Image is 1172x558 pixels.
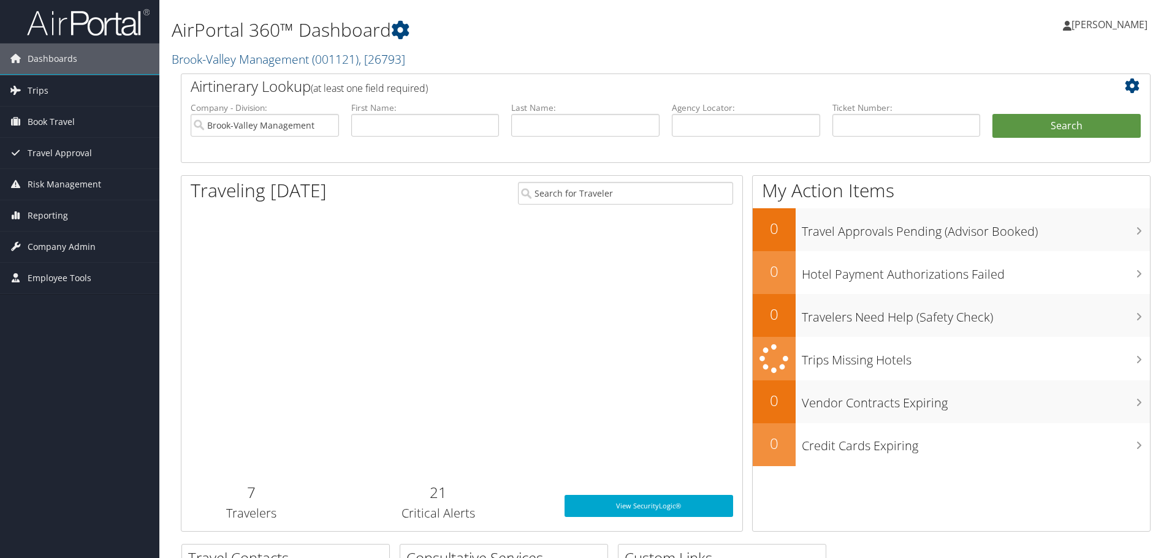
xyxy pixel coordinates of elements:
[28,200,68,231] span: Reporting
[28,107,75,137] span: Book Travel
[1063,6,1160,43] a: [PERSON_NAME]
[753,261,796,282] h2: 0
[753,218,796,239] h2: 0
[802,260,1150,283] h3: Hotel Payment Authorizations Failed
[28,232,96,262] span: Company Admin
[753,337,1150,380] a: Trips Missing Hotels
[351,102,500,114] label: First Name:
[27,8,150,37] img: airportal-logo.png
[28,43,77,74] span: Dashboards
[802,431,1150,454] h3: Credit Cards Expiring
[832,102,981,114] label: Ticket Number:
[753,423,1150,466] a: 0Credit Cards Expiring
[753,304,796,325] h2: 0
[802,217,1150,240] h3: Travel Approvals Pending (Advisor Booked)
[753,294,1150,337] a: 0Travelers Need Help (Safety Check)
[191,178,327,203] h1: Traveling [DATE]
[1071,18,1147,31] span: [PERSON_NAME]
[331,505,546,522] h3: Critical Alerts
[28,263,91,293] span: Employee Tools
[753,433,796,454] h2: 0
[802,388,1150,412] h3: Vendor Contracts Expiring
[359,51,405,67] span: , [ 26793 ]
[331,482,546,503] h2: 21
[992,114,1141,138] button: Search
[753,208,1150,251] a: 0Travel Approvals Pending (Advisor Booked)
[191,505,313,522] h3: Travelers
[191,102,339,114] label: Company - Division:
[802,303,1150,326] h3: Travelers Need Help (Safety Check)
[172,51,405,67] a: Brook-Valley Management
[753,178,1150,203] h1: My Action Items
[28,169,101,200] span: Risk Management
[802,345,1150,369] h3: Trips Missing Hotels
[753,251,1150,294] a: 0Hotel Payment Authorizations Failed
[753,390,796,411] h2: 0
[311,81,428,95] span: (at least one field required)
[518,182,733,205] input: Search for Traveler
[191,76,1060,97] h2: Airtinerary Lookup
[511,102,660,114] label: Last Name:
[28,75,48,106] span: Trips
[312,51,359,67] span: ( 001121 )
[28,138,92,168] span: Travel Approval
[565,495,733,517] a: View SecurityLogic®
[753,380,1150,423] a: 0Vendor Contracts Expiring
[191,482,313,503] h2: 7
[172,17,831,43] h1: AirPortal 360™ Dashboard
[672,102,820,114] label: Agency Locator:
